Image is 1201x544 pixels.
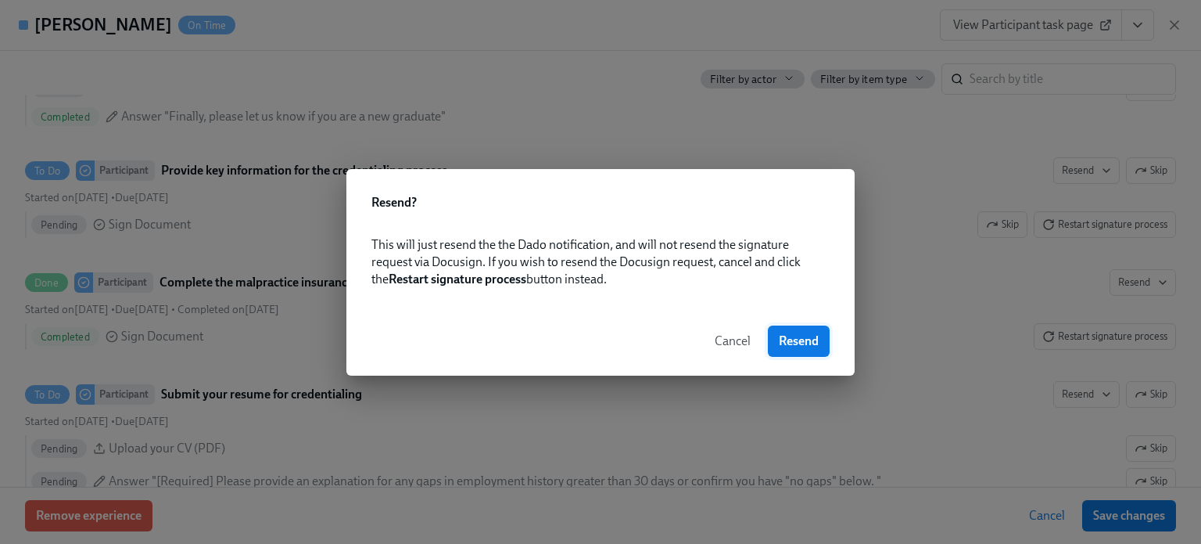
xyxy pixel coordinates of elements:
strong: Restart signature process [389,272,526,286]
h2: Resend? [371,194,830,211]
button: Resend [768,326,830,357]
span: Cancel [715,333,751,349]
span: Resend [779,333,819,349]
span: This will just resend the the Dado notification, and will not resend the signature request via Do... [371,237,801,286]
button: Cancel [704,326,762,357]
